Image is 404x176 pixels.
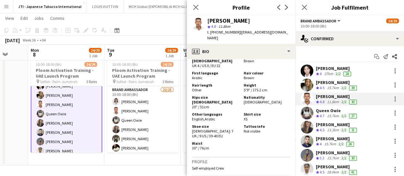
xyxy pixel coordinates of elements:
[320,156,324,160] span: 3.3
[295,3,404,11] h3: Job Fulfilment
[316,122,358,127] div: [PERSON_NAME]
[320,170,324,174] span: 4.5
[31,58,102,153] app-job-card: 10:00-18:00 (8h)24/29Ploom Activation Training - UAE Launch Program Sofitel - Palm Jumeirah3 Role...
[341,99,347,104] app-skills-label: 2/2
[192,75,202,80] span: Arabic
[341,156,347,160] app-skills-label: 2/2
[346,142,354,147] div: 24
[165,48,178,53] span: 24/29
[244,75,254,80] span: Brown
[34,15,44,21] span: Jobs
[21,38,37,42] span: Week 36
[326,99,340,105] div: 11.8km
[107,47,114,53] span: Tue
[124,0,241,13] button: MCH Global (EXPOMOBILIA MCH GLOBAL ME LIVE MARKETING LLC)
[301,19,336,23] span: Brand Ambassador
[301,24,399,28] div: 10:00-18:00 (8h)
[211,24,216,29] span: 4.8
[31,47,39,53] span: Mon
[326,85,340,91] div: 15.7km
[207,30,240,34] span: t. [PHONE_NUMBER]
[217,24,232,29] span: 11.8km
[244,83,290,88] h5: Height
[89,48,102,53] span: 24/29
[341,85,347,90] app-skills-label: 2/2
[36,62,62,67] span: 10:00-18:00 (8h)
[192,63,220,68] span: UK 4 / US 0 / EU 32
[192,129,233,138] span: [DEMOGRAPHIC_DATA]: 7 UK / 9 US / 39-40 EU
[349,128,357,133] div: 31
[192,141,239,146] h5: Waist
[50,15,65,21] span: Comms
[244,124,290,129] h5: Tattoo info
[30,51,39,58] span: 8
[13,0,87,13] button: JTI - Japanese Tabacco International
[316,94,358,99] div: [PERSON_NAME]
[316,65,352,71] div: [PERSON_NAME]
[116,79,154,84] span: Sofitel - Palm Jumeirah
[84,62,97,67] span: 24/29
[320,127,324,132] span: 4.5
[207,30,288,40] span: | [EMAIL_ADDRESS][DOMAIN_NAME]
[316,150,358,156] div: [PERSON_NAME]
[87,0,124,13] button: LOUIS VUITTON
[316,164,358,170] div: [PERSON_NAME]
[326,113,340,119] div: 15.7km
[244,129,260,134] span: Not visible
[316,108,358,113] div: Queen Owie
[18,14,30,22] a: Edit
[386,19,399,23] span: 24/29
[40,38,46,42] div: +04
[320,113,324,118] span: 4.7
[192,117,205,121] span: English ,
[192,166,290,171] p: Self-employed Crew
[192,104,209,109] span: 20" / 51cm
[295,31,404,46] div: Confirmed
[343,72,351,76] div: 24
[244,117,248,121] span: XS
[48,14,67,22] a: Comms
[341,113,347,118] app-skills-label: 2/2
[182,51,192,58] span: 10
[192,159,290,165] h3: Profile
[112,62,138,67] span: 10:00-18:00 (8h)
[183,58,255,153] div: 10:00-18:00 (8h)24/29Ploom Activation Training - UAE Launch Program Sofitel - Palm Jumeirah3 Role...
[339,142,344,146] app-skills-label: 2/2
[3,14,17,22] a: View
[323,71,334,77] div: 37km
[163,79,173,84] span: 3 Roles
[107,67,179,79] h3: Ploom Activation Training - UAE Launch Program
[40,79,78,84] span: Sofitel - Palm Jumeirah
[207,18,250,24] div: [PERSON_NAME]
[349,156,357,161] div: 30
[244,88,267,92] span: 5'9" / 175.2 cm
[336,71,341,76] app-skills-label: 2/2
[244,58,254,63] span: Brown
[244,71,290,75] h5: Hair colour
[192,95,239,104] h5: Hips size [DEMOGRAPHIC_DATA]
[192,71,239,75] h5: First language
[107,58,179,153] app-job-card: 10:00-18:00 (8h)24/29Ploom Activation Training - UAE Launch Program Sofitel - Palm Jumeirah3 Role...
[320,99,324,104] span: 4.8
[183,47,192,53] span: Wed
[320,71,322,76] span: 4
[341,127,347,132] app-skills-label: 2/2
[187,44,295,59] div: Bio
[326,156,340,161] div: 15.7km
[244,112,290,117] h5: Shirt size
[5,15,14,21] span: View
[349,86,357,90] div: 39
[192,83,239,88] h5: Hair length
[165,53,178,58] div: 1 Job
[187,3,295,11] h3: Profile
[244,100,282,104] span: [DEMOGRAPHIC_DATA]
[192,146,209,150] span: 30" / 76cm
[31,67,102,79] h3: Ploom Activation Training - UAE Launch Program
[244,95,290,100] h5: Nationality
[349,114,357,119] div: 27
[86,79,97,84] span: 3 Roles
[323,142,337,147] div: 15.7km
[316,80,358,85] div: [PERSON_NAME]
[326,127,340,133] div: 13.3km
